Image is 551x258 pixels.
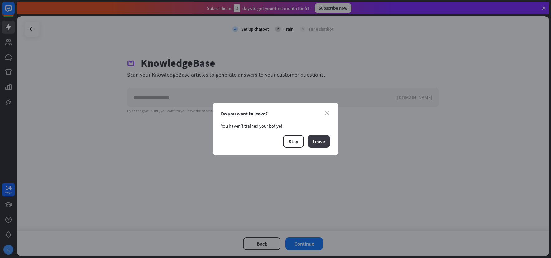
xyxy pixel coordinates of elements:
button: Leave [308,135,330,148]
button: Stay [283,135,304,148]
div: You haven’t trained your bot yet. [221,123,330,129]
button: Open LiveChat chat widget [5,2,24,21]
i: close [325,111,329,115]
div: Do you want to leave? [221,110,330,117]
